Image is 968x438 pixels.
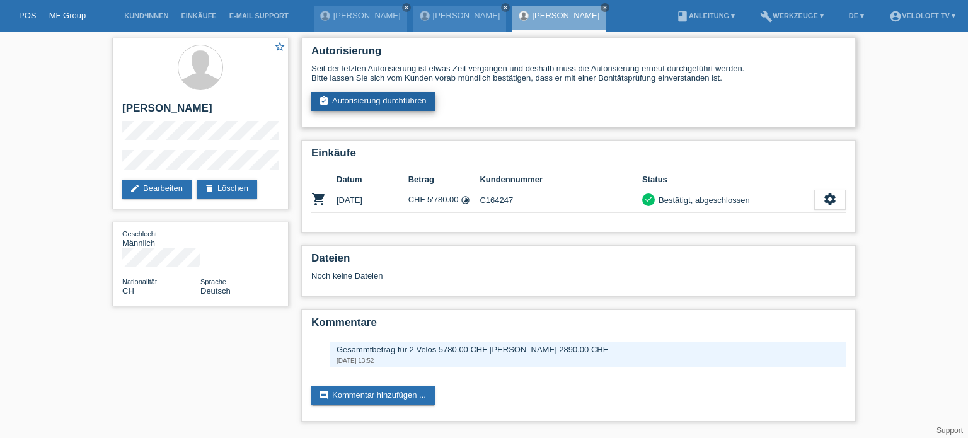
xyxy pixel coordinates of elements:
a: POS — MF Group [19,11,86,20]
a: assignment_turned_inAutorisierung durchführen [311,92,435,111]
i: account_circle [889,10,902,23]
i: close [502,4,509,11]
div: Noch keine Dateien [311,271,696,280]
span: Deutsch [200,286,231,296]
a: close [601,3,609,12]
h2: Autorisierung [311,45,846,64]
a: bookAnleitung ▾ [670,12,741,20]
div: [DATE] 13:52 [337,357,839,364]
i: build [760,10,773,23]
i: comment [319,390,329,400]
i: star_border [274,41,285,52]
i: book [676,10,689,23]
a: E-Mail Support [223,12,295,20]
i: edit [130,183,140,193]
i: POSP00025061 [311,192,326,207]
a: account_circleVeloLoft TV ▾ [883,12,962,20]
i: check [644,195,653,204]
div: Gesammtbetrag für 2 Velos 5780.00 CHF [PERSON_NAME] 2890.00 CHF [337,345,839,354]
h2: [PERSON_NAME] [122,102,279,121]
th: Status [642,172,814,187]
a: DE ▾ [843,12,870,20]
a: star_border [274,41,285,54]
a: close [402,3,411,12]
a: buildWerkzeuge ▾ [754,12,830,20]
i: Fixe Raten (24 Raten) [461,195,470,205]
th: Kundennummer [480,172,642,187]
td: [DATE] [337,187,408,213]
span: Nationalität [122,278,157,285]
th: Betrag [408,172,480,187]
h2: Kommentare [311,316,846,335]
th: Datum [337,172,408,187]
h2: Einkäufe [311,147,846,166]
a: Einkäufe [175,12,222,20]
a: [PERSON_NAME] [433,11,500,20]
td: C164247 [480,187,642,213]
div: Seit der letzten Autorisierung ist etwas Zeit vergangen und deshalb muss die Autorisierung erneut... [311,64,846,83]
a: deleteLöschen [197,180,257,199]
a: Support [936,426,963,435]
span: Sprache [200,278,226,285]
h2: Dateien [311,252,846,271]
i: assignment_turned_in [319,96,329,106]
a: [PERSON_NAME] [333,11,401,20]
div: Bestätigt, abgeschlossen [655,193,750,207]
i: delete [204,183,214,193]
span: Geschlecht [122,230,157,238]
a: commentKommentar hinzufügen ... [311,386,435,405]
a: [PERSON_NAME] [532,11,599,20]
a: close [501,3,510,12]
td: CHF 5'780.00 [408,187,480,213]
a: Kund*innen [118,12,175,20]
span: Schweiz [122,286,134,296]
div: Männlich [122,229,200,248]
i: settings [823,192,837,206]
i: close [403,4,410,11]
a: editBearbeiten [122,180,192,199]
i: close [602,4,608,11]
